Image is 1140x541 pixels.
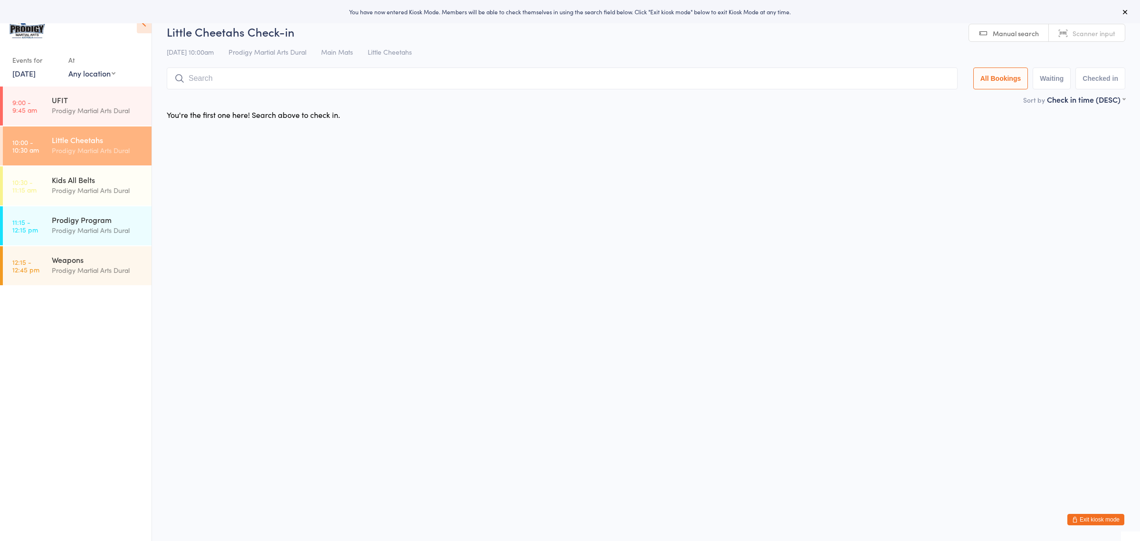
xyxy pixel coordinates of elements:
[3,206,152,245] a: 11:15 -12:15 pmProdigy ProgramProdigy Martial Arts Dural
[12,138,39,154] time: 10:00 - 10:30 am
[1073,29,1115,38] span: Scanner input
[167,68,958,89] input: Search
[12,258,39,273] time: 12:15 - 12:45 pm
[9,7,45,43] img: Prodigy Martial Arts Dural
[52,174,143,185] div: Kids All Belts
[52,214,143,225] div: Prodigy Program
[12,218,38,233] time: 11:15 - 12:15 pm
[973,68,1028,89] button: All Bookings
[1075,68,1125,89] button: Checked in
[1047,94,1125,105] div: Check in time (DESC)
[321,47,353,57] span: Main Mats
[52,145,143,156] div: Prodigy Martial Arts Dural
[52,265,143,276] div: Prodigy Martial Arts Dural
[52,185,143,196] div: Prodigy Martial Arts Dural
[15,8,1125,16] div: You have now entered Kiosk Mode. Members will be able to check themselves in using the search fie...
[3,126,152,165] a: 10:00 -10:30 amLittle CheetahsProdigy Martial Arts Dural
[68,68,115,78] div: Any location
[1033,68,1071,89] button: Waiting
[12,52,59,68] div: Events for
[52,135,143,145] div: Little Cheetahs
[1067,514,1124,525] button: Exit kiosk mode
[12,98,37,114] time: 9:00 - 9:45 am
[52,105,143,116] div: Prodigy Martial Arts Dural
[228,47,306,57] span: Prodigy Martial Arts Dural
[52,95,143,105] div: UFIT
[52,225,143,236] div: Prodigy Martial Arts Dural
[1023,95,1045,105] label: Sort by
[993,29,1039,38] span: Manual search
[167,109,340,120] div: You're the first one here! Search above to check in.
[12,178,37,193] time: 10:30 - 11:15 am
[12,68,36,78] a: [DATE]
[167,47,214,57] span: [DATE] 10:00am
[3,166,152,205] a: 10:30 -11:15 amKids All BeltsProdigy Martial Arts Dural
[167,24,1125,39] h2: Little Cheetahs Check-in
[368,47,412,57] span: Little Cheetahs
[52,254,143,265] div: Weapons
[3,87,152,126] a: 9:00 -9:45 amUFITProdigy Martial Arts Dural
[3,246,152,285] a: 12:15 -12:45 pmWeaponsProdigy Martial Arts Dural
[68,52,115,68] div: At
